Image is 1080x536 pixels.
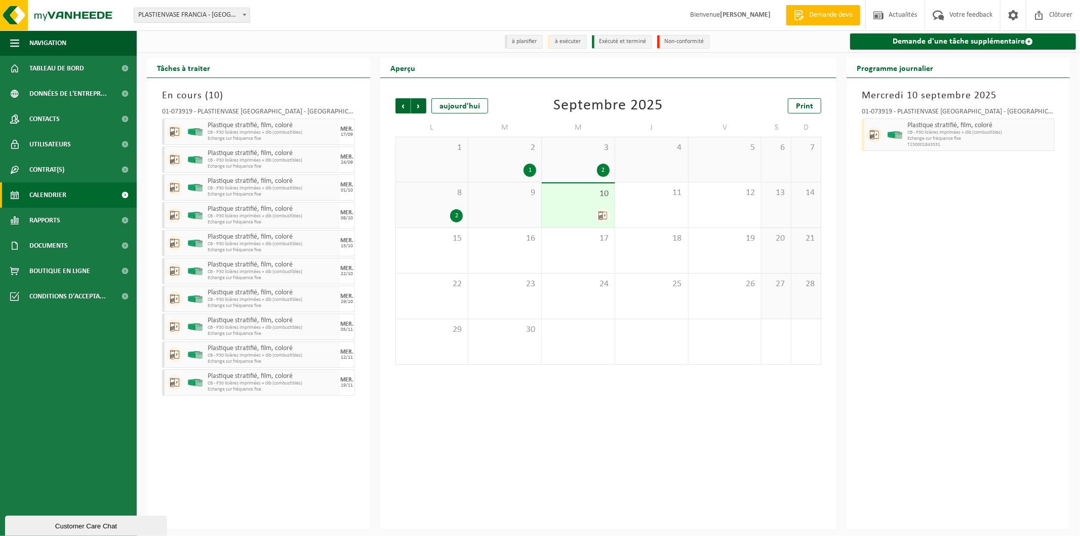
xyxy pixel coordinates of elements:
[547,142,610,154] span: 3
[187,323,203,331] img: HK-XP-30-GN-00
[547,233,610,244] span: 17
[187,240,203,247] img: HK-XP-30-GN-00
[29,81,107,106] span: Données de l'entrepr...
[187,267,203,275] img: HK-XP-30-GN-00
[473,142,536,154] span: 2
[134,8,250,22] span: PLASTIENVASE FRANCIA - ARRAS
[767,187,786,199] span: 13
[187,212,203,219] img: HK-XP-30-GN-00
[597,164,610,177] div: 2
[411,98,426,113] span: Suivant
[473,279,536,290] span: 23
[620,142,683,154] span: 4
[468,119,542,137] td: M
[208,136,337,142] span: Echange sur fréquence fixe
[208,331,337,337] span: Echange sur fréquence fixe
[29,56,84,81] span: Tableau de bord
[187,351,203,359] img: HK-XP-30-GN-00
[542,119,615,137] td: M
[796,142,816,154] span: 7
[620,279,683,290] span: 25
[689,119,762,137] td: V
[208,213,337,219] span: CB - P30 lisières imprimées + dib (combustibles)
[29,208,60,233] span: Rapports
[340,265,353,272] div: MER.
[208,122,337,130] span: Plastique stratifié, film, coloré
[340,182,353,188] div: MER.
[187,184,203,192] img: HK-XP-30-GN-00
[907,130,1052,136] span: CB - P30 lisières imprimées + dib (combustibles)
[208,149,337,158] span: Plastique stratifié, film, coloré
[554,98,663,113] div: Septembre 2025
[796,233,816,244] span: 21
[341,299,353,304] div: 29/10
[29,157,64,182] span: Contrat(s)
[208,130,337,136] span: CB - P30 lisières imprimées + dib (combustibles)
[340,349,353,355] div: MER.
[208,289,337,297] span: Plastique stratifié, film, coloré
[208,303,337,309] span: Echange sur fréquence fixe
[620,233,683,244] span: 18
[208,353,337,359] span: CB - P30 lisières imprimées + dib (combustibles)
[340,210,353,216] div: MER.
[29,106,60,132] span: Contacts
[29,284,106,309] span: Conditions d'accepta...
[473,187,536,199] span: 9
[788,98,821,113] a: Print
[401,142,463,154] span: 1
[401,187,463,199] span: 8
[720,11,771,19] strong: [PERSON_NAME]
[657,35,710,49] li: Non-conformité
[341,216,353,221] div: 08/10
[548,35,587,49] li: à exécuter
[208,192,337,198] span: Echange sur fréquence fixe
[208,177,337,185] span: Plastique stratifié, film, coloré
[162,88,355,103] h3: En cours ( )
[147,58,220,78] h2: Tâches à traiter
[187,295,203,303] img: HK-XP-30-GN-00
[887,131,902,139] img: HK-XP-30-GN-00
[796,279,816,290] span: 28
[208,233,337,241] span: Plastique stratifié, film, coloré
[473,324,536,335] span: 30
[762,119,791,137] td: S
[208,269,337,275] span: CB - P30 lisières imprimées + dib (combustibles)
[401,233,463,244] span: 15
[907,142,1052,148] span: T250001843531
[694,187,756,199] span: 12
[807,10,855,20] span: Demande devis
[505,35,543,49] li: à planifier
[208,372,337,380] span: Plastique stratifié, film, coloré
[862,108,1055,119] div: 01-073919 - PLASTIENVASE [GEOGRAPHIC_DATA] - [GEOGRAPHIC_DATA]
[340,377,353,383] div: MER.
[847,58,943,78] h2: Programme journalier
[791,119,821,137] td: D
[907,122,1052,130] span: Plastique stratifié, film, coloré
[208,297,337,303] span: CB - P30 lisières imprimées + dib (combustibles)
[29,233,68,258] span: Documents
[208,261,337,269] span: Plastique stratifié, film, coloré
[208,205,337,213] span: Plastique stratifié, film, coloré
[208,380,337,387] span: CB - P30 lisières imprimées + dib (combustibles)
[341,272,353,277] div: 22/10
[615,119,689,137] td: J
[767,279,786,290] span: 27
[341,327,353,332] div: 05/11
[29,258,90,284] span: Boutique en ligne
[786,5,860,25] a: Demande devis
[395,98,411,113] span: Précédent
[208,387,337,393] span: Echange sur fréquence fixe
[208,185,337,192] span: CB - P30 lisières imprimées + dib (combustibles)
[547,279,610,290] span: 24
[401,279,463,290] span: 22
[341,244,353,249] div: 15/10
[340,321,353,327] div: MER.
[29,182,66,208] span: Calendrier
[5,514,169,536] iframe: chat widget
[208,275,337,281] span: Echange sur fréquence fixe
[209,91,220,101] span: 10
[431,98,488,113] div: aujourd'hui
[341,383,353,388] div: 19/11
[29,30,66,56] span: Navigation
